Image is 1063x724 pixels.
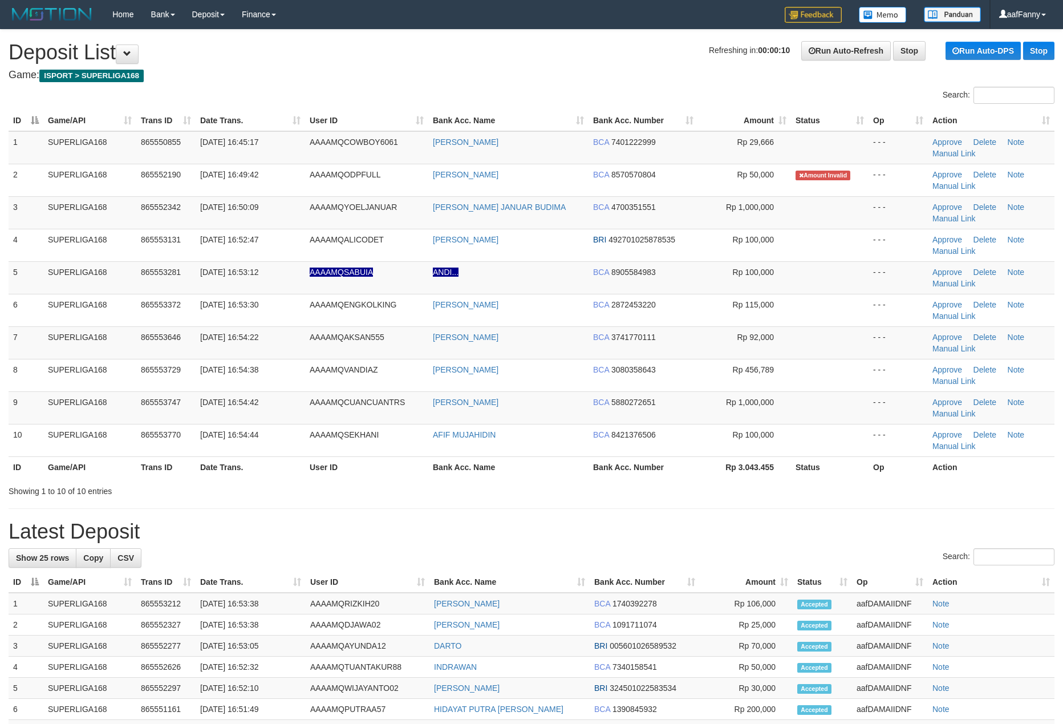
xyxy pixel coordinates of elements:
[612,662,657,672] span: Copy 7340158541 to clipboard
[141,333,181,342] span: 865553646
[310,235,384,244] span: AAAAMQALICODET
[932,268,962,277] a: Approve
[9,593,43,614] td: 1
[196,614,306,636] td: [DATE] 16:53:38
[136,572,196,593] th: Trans ID: activate to sort column ascending
[43,294,136,326] td: SUPERLIGA168
[932,149,976,158] a: Manual Link
[593,203,609,212] span: BCA
[1008,365,1025,374] a: Note
[797,642,831,652] span: Accepted
[698,110,791,131] th: Amount: activate to sort column ascending
[593,137,609,147] span: BCA
[141,235,181,244] span: 865553131
[117,553,134,563] span: CSV
[1023,42,1054,60] a: Stop
[859,7,907,23] img: Button%20Memo.svg
[1008,170,1025,179] a: Note
[797,621,831,630] span: Accepted
[973,137,996,147] a: Delete
[594,599,610,608] span: BCA
[797,600,831,609] span: Accepted
[709,46,790,55] span: Refreshing in:
[200,137,258,147] span: [DATE] 16:45:17
[973,87,1054,104] input: Search:
[852,572,928,593] th: Op: activate to sort column ascending
[611,333,656,342] span: Copy 3741770111 to clipboard
[196,636,306,657] td: [DATE] 16:53:05
[943,548,1054,565] label: Search:
[612,620,657,629] span: Copy 1091711074 to clipboard
[196,699,306,720] td: [DATE] 16:51:49
[928,110,1054,131] th: Action: activate to sort column ascending
[306,614,429,636] td: AAAAMQDJAWA02
[973,300,996,309] a: Delete
[973,170,996,179] a: Delete
[733,430,774,439] span: Rp 100,000
[9,6,95,23] img: MOTION_logo.png
[932,137,962,147] a: Approve
[700,572,793,593] th: Amount: activate to sort column ascending
[852,678,928,699] td: aafDAMAIIDNF
[932,641,950,650] a: Note
[200,365,258,374] span: [DATE] 16:54:38
[590,572,700,593] th: Bank Acc. Number: activate to sort column ascending
[76,548,111,568] a: Copy
[973,235,996,244] a: Delete
[136,699,196,720] td: 865551161
[433,430,496,439] a: AFIF MUJAHIDIN
[9,456,43,478] th: ID
[1008,203,1025,212] a: Note
[973,548,1054,565] input: Search:
[796,171,850,180] span: Amount is not matched
[43,424,136,456] td: SUPERLIGA168
[733,235,774,244] span: Rp 100,000
[196,456,305,478] th: Date Trans.
[594,620,610,629] span: BCA
[9,391,43,424] td: 9
[593,333,609,342] span: BCA
[612,599,657,608] span: Copy 1740392278 to clipboard
[433,137,498,147] a: [PERSON_NAME]
[852,593,928,614] td: aafDAMAIIDNF
[43,229,136,261] td: SUPERLIGA168
[612,705,657,714] span: Copy 1390845932 to clipboard
[758,46,790,55] strong: 00:00:10
[593,268,609,277] span: BCA
[141,203,181,212] span: 865552342
[869,261,928,294] td: - - -
[611,137,656,147] span: Copy 7401222999 to clipboard
[306,636,429,657] td: AAAAMQAYUNDA12
[869,110,928,131] th: Op: activate to sort column ascending
[611,300,656,309] span: Copy 2872453220 to clipboard
[9,548,76,568] a: Show 25 rows
[9,699,43,720] td: 6
[593,235,606,244] span: BRI
[9,678,43,699] td: 5
[310,170,380,179] span: AAAAMQODPFULL
[700,593,793,614] td: Rp 106,000
[611,430,656,439] span: Copy 8421376506 to clipboard
[9,424,43,456] td: 10
[852,699,928,720] td: aafDAMAIIDNF
[932,683,950,693] a: Note
[136,456,196,478] th: Trans ID
[141,170,181,179] span: 865552190
[43,699,136,720] td: SUPERLIGA168
[801,41,891,60] a: Run Auto-Refresh
[1008,268,1025,277] a: Note
[310,137,398,147] span: AAAAMQCOWBOY6061
[9,110,43,131] th: ID: activate to sort column descending
[310,203,397,212] span: AAAAMQYOELJANUAR
[428,110,589,131] th: Bank Acc. Name: activate to sort column ascending
[611,398,656,407] span: Copy 5880272651 to clipboard
[196,678,306,699] td: [DATE] 16:52:10
[589,456,698,478] th: Bank Acc. Number
[9,481,435,497] div: Showing 1 to 10 of 10 entries
[852,636,928,657] td: aafDAMAIIDNF
[700,657,793,678] td: Rp 50,000
[310,430,379,439] span: AAAAMQSEKHANI
[433,300,498,309] a: [PERSON_NAME]
[43,614,136,636] td: SUPERLIGA168
[797,705,831,715] span: Accepted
